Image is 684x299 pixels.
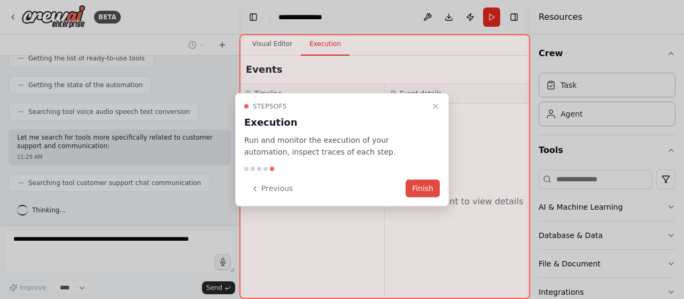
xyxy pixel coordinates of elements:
p: Run and monitor the execution of your automation, inspect traces of each step. [244,134,427,158]
button: Hide left sidebar [246,10,261,25]
span: Step 5 of 5 [253,102,287,110]
button: Previous [244,180,299,197]
h3: Execution [244,114,427,129]
button: Finish [406,180,440,197]
button: Close walkthrough [429,99,442,112]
